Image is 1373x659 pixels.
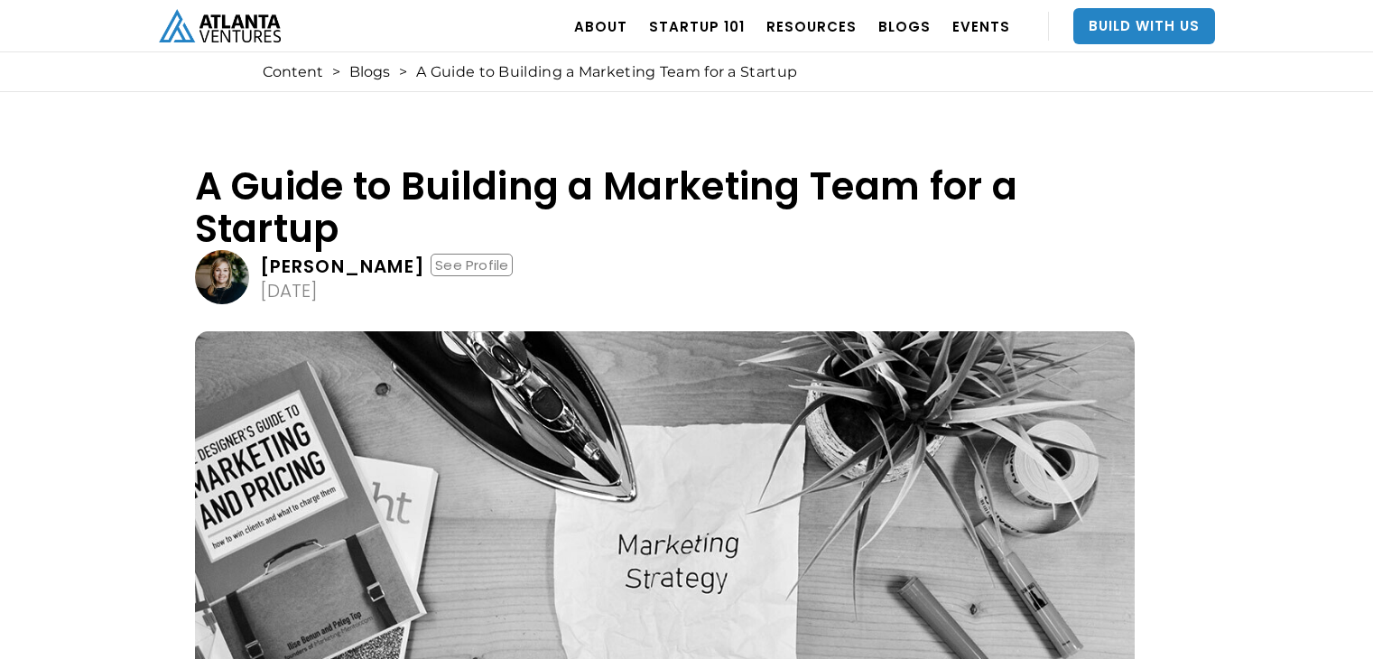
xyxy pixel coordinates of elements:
[195,250,1135,304] a: [PERSON_NAME]See Profile[DATE]
[649,1,745,51] a: Startup 101
[1073,8,1215,44] a: Build With Us
[260,282,318,300] div: [DATE]
[399,63,407,81] div: >
[349,63,390,81] a: Blogs
[574,1,627,51] a: ABOUT
[766,1,857,51] a: RESOURCES
[195,165,1135,250] h1: A Guide to Building a Marketing Team for a Startup
[332,63,340,81] div: >
[416,63,797,81] div: A Guide to Building a Marketing Team for a Startup
[952,1,1010,51] a: EVENTS
[431,254,513,276] div: See Profile
[260,257,426,275] div: [PERSON_NAME]
[878,1,931,51] a: BLOGS
[263,63,323,81] a: Content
